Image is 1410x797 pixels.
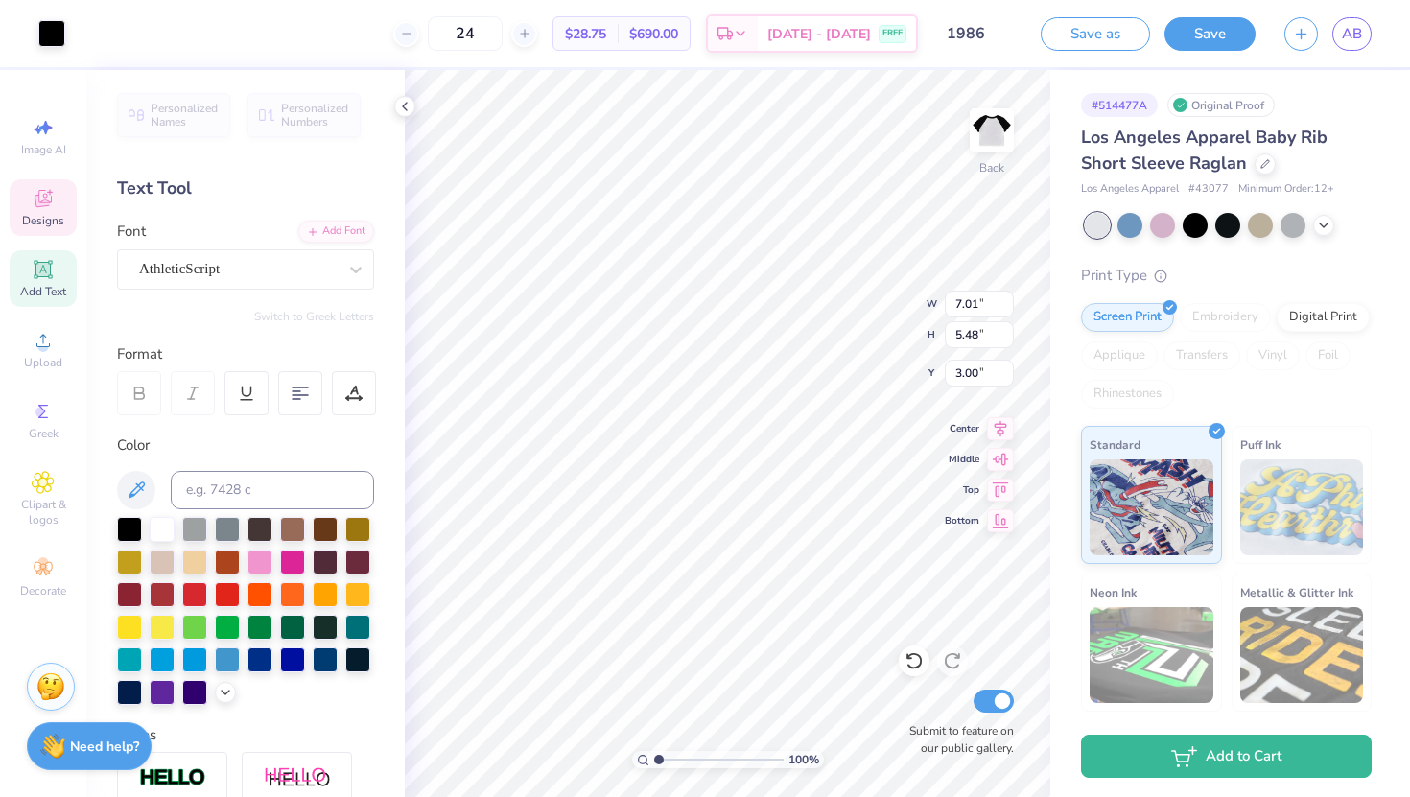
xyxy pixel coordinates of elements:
[70,738,139,756] strong: Need help?
[1240,607,1364,703] img: Metallic & Glitter Ink
[20,284,66,299] span: Add Text
[10,497,77,527] span: Clipart & logos
[254,309,374,324] button: Switch to Greek Letters
[1081,126,1328,175] span: Los Angeles Apparel Baby Rib Short Sleeve Raglan
[24,355,62,370] span: Upload
[1090,434,1140,455] span: Standard
[1081,735,1372,778] button: Add to Cart
[117,343,376,365] div: Format
[1081,93,1158,117] div: # 514477A
[767,24,871,44] span: [DATE] - [DATE]
[1090,459,1213,555] img: Standard
[565,24,606,44] span: $28.75
[1180,303,1271,332] div: Embroidery
[1277,303,1370,332] div: Digital Print
[22,213,64,228] span: Designs
[117,434,374,457] div: Color
[945,483,979,497] span: Top
[264,766,331,790] img: Shadow
[117,724,374,746] div: Styles
[882,27,903,40] span: FREE
[945,422,979,435] span: Center
[1163,341,1240,370] div: Transfers
[428,16,503,51] input: – –
[281,102,349,129] span: Personalized Numbers
[932,14,1026,53] input: Untitled Design
[117,221,146,243] label: Font
[1332,17,1372,51] a: AB
[171,471,374,509] input: e.g. 7428 c
[1240,459,1364,555] img: Puff Ink
[1041,17,1150,51] button: Save as
[1081,380,1174,409] div: Rhinestones
[945,453,979,466] span: Middle
[1188,181,1229,198] span: # 43077
[29,426,59,441] span: Greek
[1090,607,1213,703] img: Neon Ink
[1342,23,1362,45] span: AB
[979,159,1004,176] div: Back
[151,102,219,129] span: Personalized Names
[1240,582,1353,602] span: Metallic & Glitter Ink
[1081,181,1179,198] span: Los Angeles Apparel
[629,24,678,44] span: $690.00
[1090,582,1137,602] span: Neon Ink
[945,514,979,527] span: Bottom
[21,142,66,157] span: Image AI
[1167,93,1275,117] div: Original Proof
[1081,265,1372,287] div: Print Type
[139,767,206,789] img: Stroke
[117,176,374,201] div: Text Tool
[1164,17,1256,51] button: Save
[1081,303,1174,332] div: Screen Print
[1305,341,1351,370] div: Foil
[20,583,66,598] span: Decorate
[1246,341,1300,370] div: Vinyl
[298,221,374,243] div: Add Font
[1081,341,1158,370] div: Applique
[973,111,1011,150] img: Back
[1238,181,1334,198] span: Minimum Order: 12 +
[899,722,1014,757] label: Submit to feature on our public gallery.
[1240,434,1281,455] span: Puff Ink
[788,751,819,768] span: 100 %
